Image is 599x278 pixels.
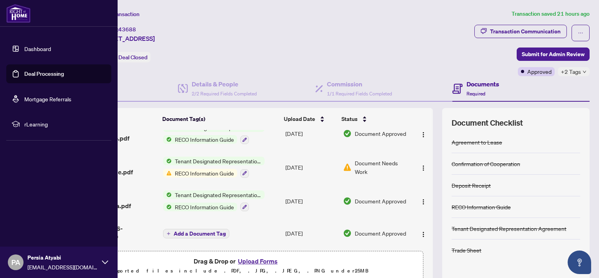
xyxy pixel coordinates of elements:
[192,79,257,89] h4: Details & People
[578,30,583,36] span: ellipsis
[420,231,427,238] img: Logo
[27,253,98,262] span: Persia Atyabi
[327,91,392,97] span: 1/1 Required Fields Completed
[97,34,155,43] span: [STREET_ADDRESS]
[517,48,590,61] button: Submit for Admin Review
[527,67,552,76] span: Approved
[452,138,502,146] div: Agreement to Lease
[163,229,229,238] button: Add a Document Tag
[420,132,427,138] img: Logo
[417,227,430,240] button: Logo
[163,157,172,165] img: Status Icon
[172,157,265,165] span: Tenant Designated Representation Agreement
[282,150,340,184] td: [DATE]
[355,129,406,138] span: Document Approved
[163,123,265,144] button: Status IconTenant Designated Representation AgreementStatus IconRECO Information Guide
[417,195,430,207] button: Logo
[583,70,586,74] span: down
[27,263,98,271] span: [EMAIL_ADDRESS][DOMAIN_NAME]
[284,115,315,123] span: Upload Date
[490,25,561,38] div: Transaction Communication
[97,52,151,62] div: Status:
[24,45,51,52] a: Dashboard
[6,4,31,23] img: logo
[568,251,591,274] button: Open asap
[172,203,237,211] span: RECO Information Guide
[452,159,520,168] div: Confirmation of Cooperation
[163,190,265,212] button: Status IconTenant Designated Representation AgreementStatus IconRECO Information Guide
[474,25,567,38] button: Transaction Communication
[417,127,430,140] button: Logo
[522,48,584,60] span: Submit for Admin Review
[163,190,172,199] img: Status Icon
[118,26,136,33] span: 43688
[163,135,172,144] img: Status Icon
[11,257,20,268] span: PA
[420,165,427,171] img: Logo
[327,79,392,89] h4: Commission
[163,229,229,239] button: Add a Document Tag
[452,181,491,190] div: Deposit Receipt
[55,266,418,276] p: Supported files include .PDF, .JPG, .JPEG, .PNG under 25 MB
[355,229,406,238] span: Document Approved
[355,197,406,205] span: Document Approved
[174,231,226,236] span: Add a Document Tag
[24,95,71,102] a: Mortgage Referrals
[24,70,64,77] a: Deal Processing
[452,203,511,211] div: RECO Information Guide
[163,203,172,211] img: Status Icon
[118,54,147,61] span: Deal Closed
[417,161,430,174] button: Logo
[343,129,352,138] img: Document Status
[466,79,499,89] h4: Documents
[159,108,281,130] th: Document Tag(s)
[338,108,410,130] th: Status
[98,11,140,18] span: View Transaction
[452,246,481,254] div: Trade Sheet
[192,91,257,97] span: 2/2 Required Fields Completed
[172,169,237,177] span: RECO Information Guide
[172,135,237,144] span: RECO Information Guide
[282,184,340,218] td: [DATE]
[355,159,409,176] span: Document Needs Work
[341,115,358,123] span: Status
[343,229,352,238] img: Document Status
[282,218,340,249] td: [DATE]
[236,256,280,266] button: Upload Forms
[167,232,171,236] span: plus
[194,256,280,266] span: Drag & Drop or
[343,163,352,172] img: Document Status
[24,120,106,128] span: rLearning
[343,197,352,205] img: Document Status
[420,199,427,205] img: Logo
[561,67,581,76] span: +2 Tags
[452,117,523,128] span: Document Checklist
[466,91,485,97] span: Required
[163,169,172,177] img: Status Icon
[452,224,566,233] div: Tenant Designated Representation Agreement
[163,157,265,178] button: Status IconTenant Designated Representation AgreementStatus IconRECO Information Guide
[282,117,340,151] td: [DATE]
[172,190,265,199] span: Tenant Designated Representation Agreement
[281,108,338,130] th: Upload Date
[512,9,590,18] article: Transaction saved 21 hours ago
